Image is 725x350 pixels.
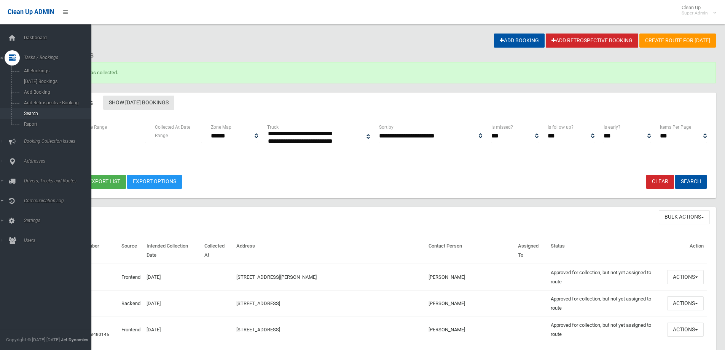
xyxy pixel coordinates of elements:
th: Status [548,238,664,264]
a: [STREET_ADDRESS] [236,327,280,332]
a: Clear [646,175,674,189]
a: Show [DATE] Bookings [103,96,174,110]
strong: Jet Dynamics [61,337,88,342]
button: Export list [83,175,126,189]
td: Backend [118,290,143,316]
span: Drivers, Trucks and Routes [22,178,97,184]
td: [DATE] [143,264,201,291]
td: [DATE] [143,290,201,316]
a: [STREET_ADDRESS][PERSON_NAME] [236,274,317,280]
small: Super Admin [682,10,708,16]
span: Report [22,121,91,127]
td: Approved for collection, but not yet assigned to route [548,290,664,316]
span: Booking Collection Issues [22,139,97,144]
button: Actions [667,270,704,284]
span: Add Retrospective Booking [22,100,91,105]
a: Add Booking [494,34,545,48]
th: Intended Collection Date [143,238,201,264]
th: Address [233,238,425,264]
td: Frontend [118,264,143,291]
a: [STREET_ADDRESS] [236,300,280,306]
span: Settings [22,218,97,223]
button: Actions [667,296,704,310]
a: Create route for [DATE] [639,34,716,48]
button: Actions [667,323,704,337]
span: Addresses [22,158,97,164]
label: Truck [267,123,279,131]
button: Search [675,175,707,189]
span: Clean Up ADMIN [8,8,54,16]
span: Search [22,111,91,116]
th: Action [664,238,707,264]
td: [DATE] [143,316,201,343]
span: Dashboard [22,35,97,40]
td: Approved for collection, but not yet assigned to route [548,316,664,343]
a: Add Retrospective Booking [546,34,638,48]
td: Frontend [118,316,143,343]
div: Booking marked as collected. [33,62,716,83]
button: Bulk Actions [659,210,710,224]
td: Approved for collection, but not yet assigned to route [548,264,664,291]
th: Collected At [201,238,234,264]
span: [DATE] Bookings [22,79,91,84]
span: Communication Log [22,198,97,203]
a: #480145 [91,332,109,337]
td: [PERSON_NAME] [425,290,515,316]
span: Users [22,238,97,243]
th: Contact Person [425,238,515,264]
span: Add Booking [22,89,91,95]
th: Assigned To [515,238,548,264]
span: Tasks / Bookings [22,55,97,60]
th: Source [118,238,143,264]
td: [PERSON_NAME] [425,264,515,291]
a: Export Options [127,175,182,189]
span: Clean Up [678,5,715,16]
span: Copyright © [DATE]-[DATE] [6,337,60,342]
span: All Bookings [22,68,91,74]
td: [PERSON_NAME] [425,316,515,343]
